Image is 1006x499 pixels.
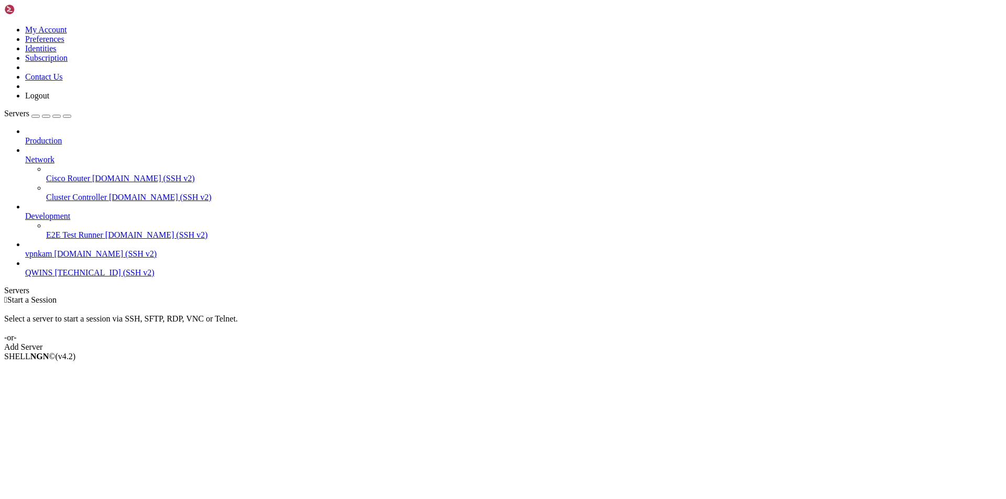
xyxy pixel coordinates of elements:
span:  [4,295,7,304]
a: Production [25,136,1002,146]
li: Cisco Router [DOMAIN_NAME] (SSH v2) [46,164,1002,183]
div: Servers [4,286,1002,295]
span: [DOMAIN_NAME] (SSH v2) [54,249,157,258]
li: vpnkam [DOMAIN_NAME] (SSH v2) [25,240,1002,259]
a: Logout [25,91,49,100]
span: vpnkam [25,249,52,258]
li: E2E Test Runner [DOMAIN_NAME] (SSH v2) [46,221,1002,240]
li: Cluster Controller [DOMAIN_NAME] (SSH v2) [46,183,1002,202]
span: Network [25,155,54,164]
span: [DOMAIN_NAME] (SSH v2) [109,193,212,202]
a: Development [25,212,1002,221]
li: Network [25,146,1002,202]
a: Cisco Router [DOMAIN_NAME] (SSH v2) [46,174,1002,183]
span: QWINS [25,268,52,277]
li: QWINS [TECHNICAL_ID] (SSH v2) [25,259,1002,278]
img: Shellngn [4,4,64,15]
a: QWINS [TECHNICAL_ID] (SSH v2) [25,268,1002,278]
a: My Account [25,25,67,34]
div: Select a server to start a session via SSH, SFTP, RDP, VNC or Telnet. -or- [4,305,1002,342]
span: E2E Test Runner [46,230,103,239]
a: Identities [25,44,57,53]
a: Subscription [25,53,68,62]
span: Development [25,212,70,220]
span: Start a Session [7,295,57,304]
a: E2E Test Runner [DOMAIN_NAME] (SSH v2) [46,230,1002,240]
a: Network [25,155,1002,164]
span: Production [25,136,62,145]
span: [DOMAIN_NAME] (SSH v2) [92,174,195,183]
span: Servers [4,109,29,118]
span: [TECHNICAL_ID] (SSH v2) [54,268,154,277]
span: SHELL © [4,352,75,361]
span: 4.2.0 [56,352,76,361]
b: NGN [30,352,49,361]
a: Servers [4,109,71,118]
span: Cisco Router [46,174,90,183]
span: Cluster Controller [46,193,107,202]
span: [DOMAIN_NAME] (SSH v2) [105,230,208,239]
div: Add Server [4,342,1002,352]
a: Preferences [25,35,64,43]
a: Contact Us [25,72,63,81]
a: vpnkam [DOMAIN_NAME] (SSH v2) [25,249,1002,259]
a: Cluster Controller [DOMAIN_NAME] (SSH v2) [46,193,1002,202]
li: Development [25,202,1002,240]
li: Production [25,127,1002,146]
